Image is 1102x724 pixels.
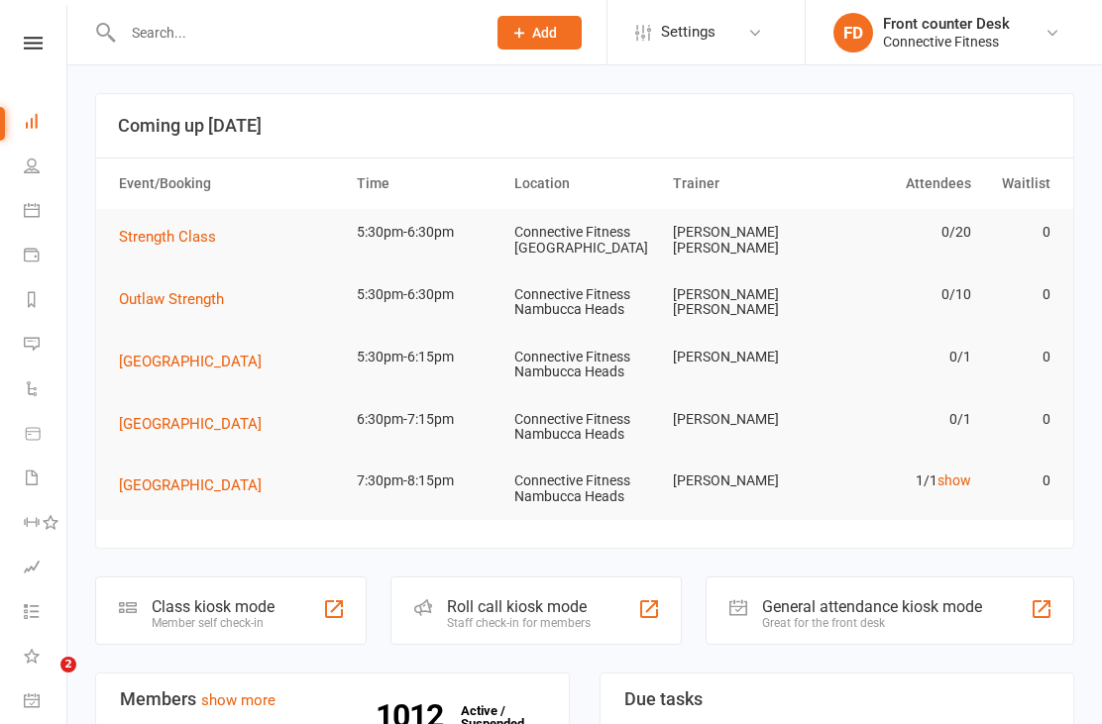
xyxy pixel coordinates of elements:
[762,616,982,630] div: Great for the front desk
[119,415,262,433] span: [GEOGRAPHIC_DATA]
[119,287,238,311] button: Outlaw Strength
[119,473,275,497] button: [GEOGRAPHIC_DATA]
[822,334,980,380] td: 0/1
[822,271,980,318] td: 0/10
[505,209,664,271] td: Connective Fitness [GEOGRAPHIC_DATA]
[348,458,506,504] td: 7:30pm-8:15pm
[20,657,67,704] iframe: Intercom live chat
[980,458,1059,504] td: 0
[883,33,1010,51] div: Connective Fitness
[119,228,216,246] span: Strength Class
[980,158,1059,209] th: Waitlist
[664,158,823,209] th: Trainer
[822,158,980,209] th: Attendees
[348,158,506,209] th: Time
[497,16,582,50] button: Add
[532,25,557,41] span: Add
[664,209,823,271] td: [PERSON_NAME] [PERSON_NAME]
[624,689,1049,709] h3: Due tasks
[447,616,591,630] div: Staff check-in for members
[348,396,506,443] td: 6:30pm-7:15pm
[24,279,68,324] a: Reports
[24,636,68,680] a: What's New
[980,334,1059,380] td: 0
[120,689,545,709] h3: Members
[505,396,664,459] td: Connective Fitness Nambucca Heads
[664,334,823,380] td: [PERSON_NAME]
[24,413,68,458] a: Product Sales
[833,13,873,52] div: FD
[348,334,506,380] td: 5:30pm-6:15pm
[24,101,68,146] a: Dashboard
[664,458,823,504] td: [PERSON_NAME]
[505,458,664,520] td: Connective Fitness Nambucca Heads
[117,19,472,47] input: Search...
[110,158,348,209] th: Event/Booking
[505,334,664,396] td: Connective Fitness Nambucca Heads
[24,146,68,190] a: People
[119,353,262,370] span: [GEOGRAPHIC_DATA]
[119,476,262,494] span: [GEOGRAPHIC_DATA]
[822,209,980,256] td: 0/20
[24,547,68,591] a: Assessments
[447,597,591,616] div: Roll call kiosk mode
[883,15,1010,33] div: Front counter Desk
[119,225,230,249] button: Strength Class
[980,396,1059,443] td: 0
[119,350,275,373] button: [GEOGRAPHIC_DATA]
[664,271,823,334] td: [PERSON_NAME] [PERSON_NAME]
[24,235,68,279] a: Payments
[822,396,980,443] td: 0/1
[348,271,506,318] td: 5:30pm-6:30pm
[24,190,68,235] a: Calendar
[201,691,275,709] a: show more
[60,657,76,672] span: 2
[937,472,971,488] a: show
[822,458,980,504] td: 1/1
[980,271,1059,318] td: 0
[152,597,275,616] div: Class kiosk mode
[118,116,1051,136] h3: Coming up [DATE]
[152,616,275,630] div: Member self check-in
[661,10,716,54] span: Settings
[505,158,664,209] th: Location
[980,209,1059,256] td: 0
[505,271,664,334] td: Connective Fitness Nambucca Heads
[664,396,823,443] td: [PERSON_NAME]
[119,412,275,436] button: [GEOGRAPHIC_DATA]
[119,290,224,308] span: Outlaw Strength
[348,209,506,256] td: 5:30pm-6:30pm
[762,597,982,616] div: General attendance kiosk mode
